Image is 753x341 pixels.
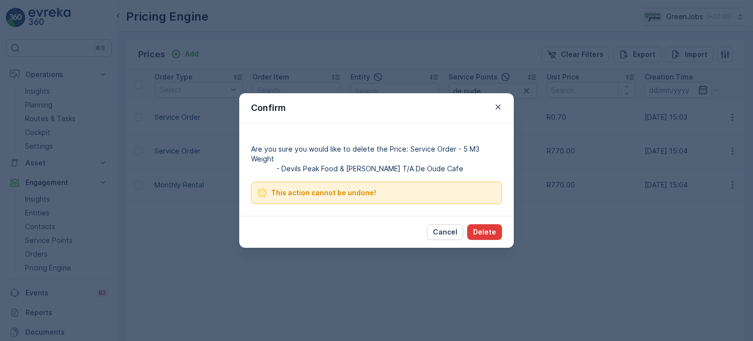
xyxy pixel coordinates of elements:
[271,188,376,198] span: This action cannot be undone!
[251,144,502,174] p: Are you sure you would like to delete the Price: Service Order - 5 M3 Weight - Devils Peak Food &...
[473,227,496,237] p: Delete
[467,224,502,240] button: Delete
[433,227,457,237] p: Cancel
[427,224,463,240] button: Cancel
[251,101,286,115] p: Confirm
